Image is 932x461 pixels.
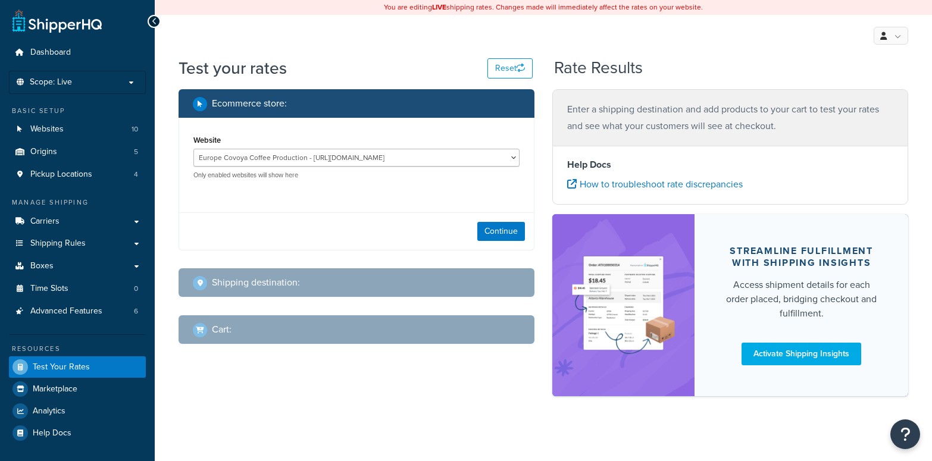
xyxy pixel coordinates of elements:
h4: Help Docs [567,158,893,172]
div: Manage Shipping [9,197,146,208]
label: Website [193,136,221,145]
a: Marketplace [9,378,146,400]
a: Advanced Features6 [9,300,146,322]
a: Time Slots0 [9,278,146,300]
h2: Shipping destination : [212,277,300,288]
div: Streamline Fulfillment with Shipping Insights [723,245,880,269]
span: Websites [30,124,64,134]
span: Scope: Live [30,77,72,87]
span: 10 [132,124,138,134]
li: Origins [9,141,146,163]
a: Pickup Locations4 [9,164,146,186]
li: Websites [9,118,146,140]
span: 5 [134,147,138,157]
div: Basic Setup [9,106,146,116]
span: Pickup Locations [30,170,92,180]
span: 0 [134,284,138,294]
a: Help Docs [9,422,146,444]
a: Activate Shipping Insights [742,343,861,365]
p: Enter a shipping destination and add products to your cart to test your rates and see what your c... [567,101,893,134]
a: Origins5 [9,141,146,163]
button: Continue [477,222,525,241]
div: Access shipment details for each order placed, bridging checkout and fulfillment. [723,278,880,321]
a: Test Your Rates [9,356,146,378]
li: Pickup Locations [9,164,146,186]
span: Boxes [30,261,54,271]
span: Analytics [33,406,65,416]
img: feature-image-si-e24932ea9b9fcd0ff835db86be1ff8d589347e8876e1638d903ea230a36726be.png [570,232,677,378]
span: Test Your Rates [33,362,90,372]
a: Dashboard [9,42,146,64]
a: How to troubleshoot rate discrepancies [567,177,743,191]
h1: Test your rates [179,57,287,80]
span: Carriers [30,217,60,227]
b: LIVE [432,2,446,12]
span: Help Docs [33,428,71,438]
li: Advanced Features [9,300,146,322]
a: Boxes [9,255,146,277]
h2: Ecommerce store : [212,98,287,109]
span: Advanced Features [30,306,102,316]
div: Resources [9,344,146,354]
span: Marketplace [33,384,77,394]
span: 4 [134,170,138,180]
button: Open Resource Center [890,419,920,449]
a: Carriers [9,211,146,233]
p: Only enabled websites will show here [193,171,520,180]
a: Analytics [9,400,146,422]
h2: Cart : [212,324,232,335]
li: Time Slots [9,278,146,300]
h2: Rate Results [554,59,643,77]
span: Origins [30,147,57,157]
span: 6 [134,306,138,316]
button: Reset [487,58,533,79]
a: Websites10 [9,118,146,140]
span: Shipping Rules [30,239,86,249]
a: Shipping Rules [9,233,146,255]
span: Dashboard [30,48,71,58]
span: Time Slots [30,284,68,294]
